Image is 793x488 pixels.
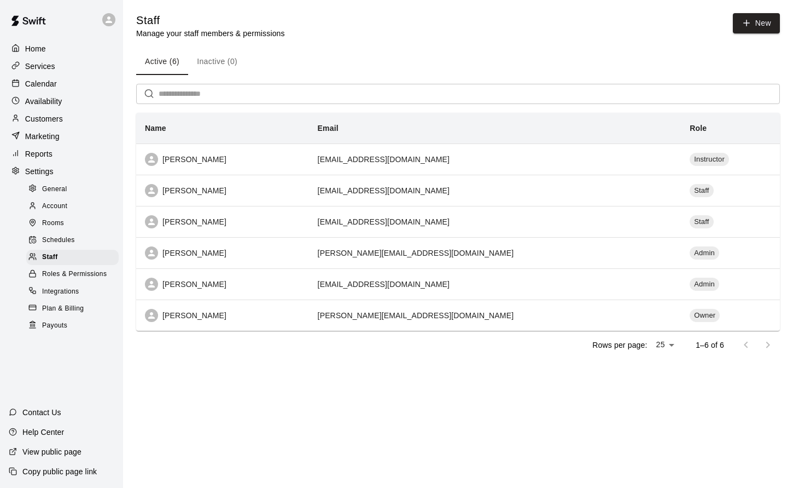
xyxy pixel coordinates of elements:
p: Availability [25,96,62,107]
a: Services [9,58,114,74]
p: Services [25,61,55,72]
div: Admin [690,246,719,260]
p: Rows per page: [592,340,647,351]
span: Plan & Billing [42,303,84,314]
div: Owner [690,309,720,322]
p: Calendar [25,78,57,89]
a: Availability [9,93,114,110]
a: Account [26,198,123,215]
div: [PERSON_NAME] [145,153,300,166]
a: Settings [9,163,114,180]
button: Inactive (0) [188,49,246,75]
a: Plan & Billing [26,300,123,317]
span: Payouts [42,320,67,331]
p: Help Center [22,427,64,438]
p: Manage your staff members & permissions [136,28,285,39]
a: New [733,13,780,33]
div: [PERSON_NAME] [145,246,300,260]
span: Account [42,201,67,212]
div: Admin [690,278,719,291]
p: Settings [25,166,54,177]
b: Email [318,124,339,133]
div: [PERSON_NAME] [145,278,300,291]
p: Contact Us [22,407,61,418]
a: Payouts [26,317,123,334]
div: Staff [26,250,119,265]
span: Staff [42,252,58,263]
p: Marketing [25,131,60,142]
a: Integrations [26,283,123,300]
div: Instructor [690,153,729,166]
a: Customers [9,111,114,127]
div: Account [26,199,119,214]
p: 1–6 of 6 [696,340,724,351]
a: Calendar [9,76,114,92]
div: Schedules [26,233,119,248]
span: General [42,184,67,195]
td: [PERSON_NAME][EMAIL_ADDRESS][DOMAIN_NAME] [309,237,681,268]
span: Schedules [42,235,75,246]
div: [PERSON_NAME] [145,309,300,322]
a: Home [9,41,114,57]
a: Schedules [26,232,123,249]
td: [EMAIL_ADDRESS][DOMAIN_NAME] [309,175,681,206]
a: Reports [9,146,114,162]
div: Roles & Permissions [26,267,119,282]
span: Instructor [690,154,729,165]
div: General [26,182,119,197]
td: [EMAIL_ADDRESS][DOMAIN_NAME] [309,143,681,175]
td: [EMAIL_ADDRESS][DOMAIN_NAME] [309,268,681,300]
div: [PERSON_NAME] [145,184,300,197]
p: Reports [25,148,53,159]
button: Active (6) [136,49,188,75]
span: Staff [690,186,713,196]
b: Name [145,124,166,133]
a: Roles & Permissions [26,266,123,283]
table: simple table [136,113,780,331]
a: Marketing [9,128,114,145]
div: Integrations [26,284,119,300]
span: Integrations [42,286,79,297]
b: Role [690,124,707,133]
a: General [26,181,123,198]
a: Staff [26,249,123,266]
h5: Staff [136,13,285,28]
a: Rooms [26,215,123,232]
p: Customers [25,113,63,124]
p: Copy public page link [22,466,97,477]
td: [EMAIL_ADDRESS][DOMAIN_NAME] [309,206,681,237]
div: Staff [690,215,713,228]
div: Plan & Billing [26,301,119,317]
div: Staff [690,184,713,197]
div: 25 [651,337,678,353]
span: Rooms [42,218,64,229]
span: Owner [690,311,720,321]
p: Home [25,43,46,54]
td: [PERSON_NAME][EMAIL_ADDRESS][DOMAIN_NAME] [309,300,681,331]
div: Payouts [26,318,119,334]
span: Staff [690,217,713,227]
span: Admin [690,248,719,259]
div: [PERSON_NAME] [145,215,300,228]
span: Roles & Permissions [42,269,107,280]
div: Rooms [26,216,119,231]
span: Admin [690,279,719,290]
p: View public page [22,446,81,457]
